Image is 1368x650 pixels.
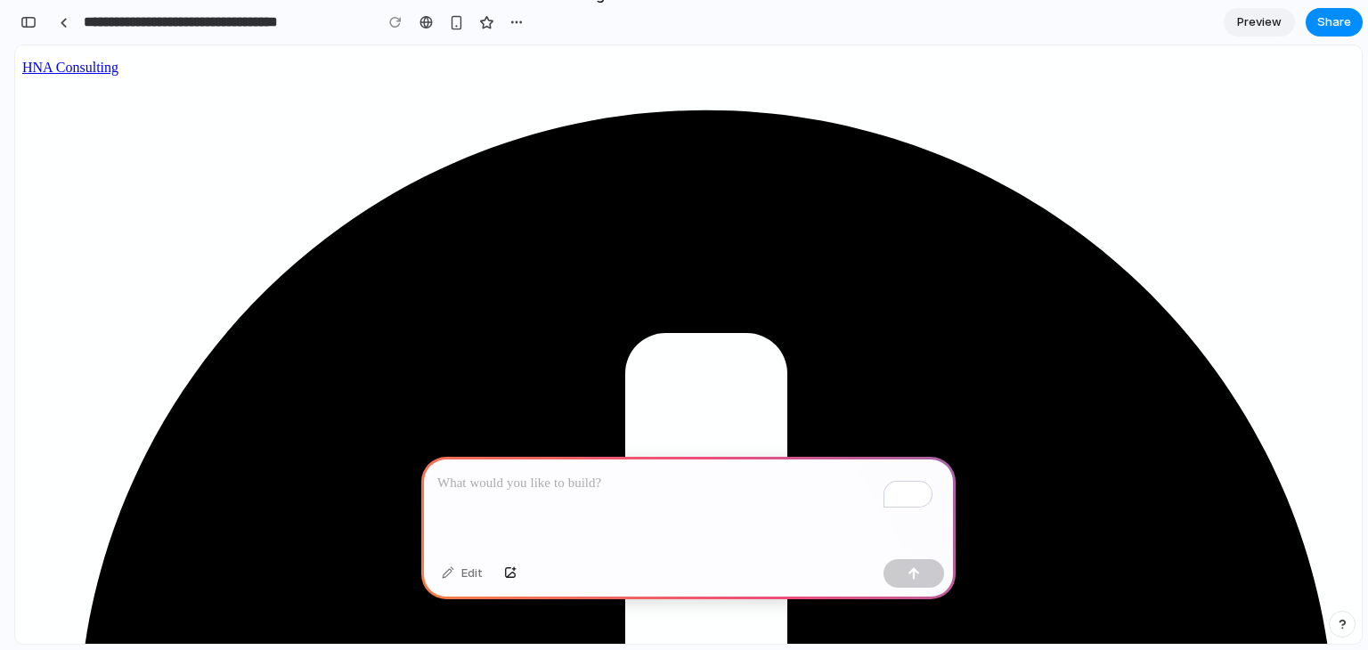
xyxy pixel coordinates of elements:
span: Preview [1237,13,1282,31]
button: Share [1306,8,1363,37]
div: To enrich screen reader interactions, please activate Accessibility in Grammarly extension settings [421,457,956,552]
a: HNA Consulting [7,14,103,29]
span: Share [1317,13,1351,31]
a: Preview [1224,8,1295,37]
